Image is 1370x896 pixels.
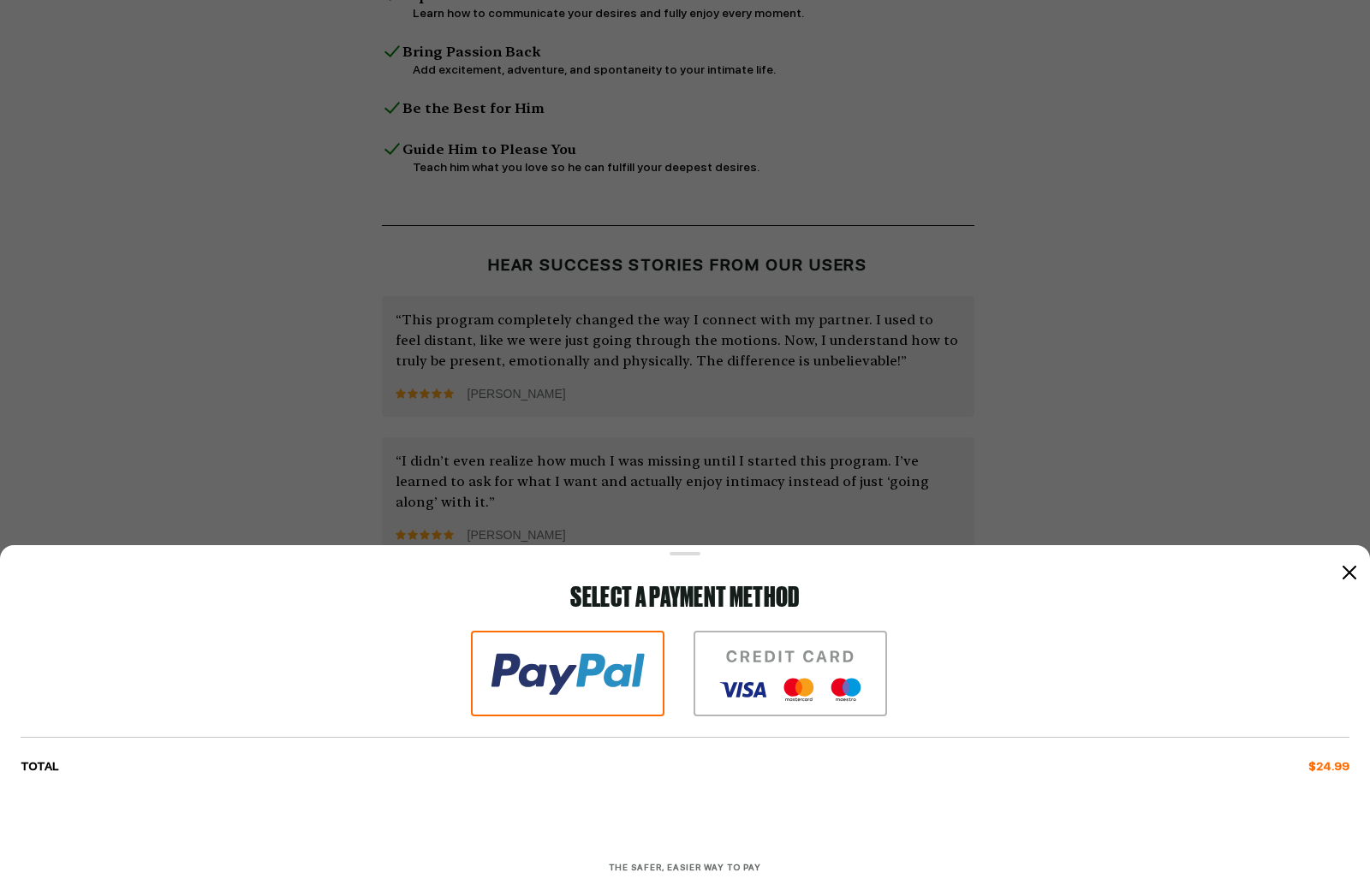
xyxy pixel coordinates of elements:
[471,631,664,716] img: icon
[21,758,59,775] span: TOTAL
[694,631,887,716] img: icon
[385,796,985,843] iframe: PayPal-paypal
[1308,758,1349,775] span: $24.99
[21,583,1349,610] p: Select a payment method
[609,862,761,872] span: The safer, easier way to pay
